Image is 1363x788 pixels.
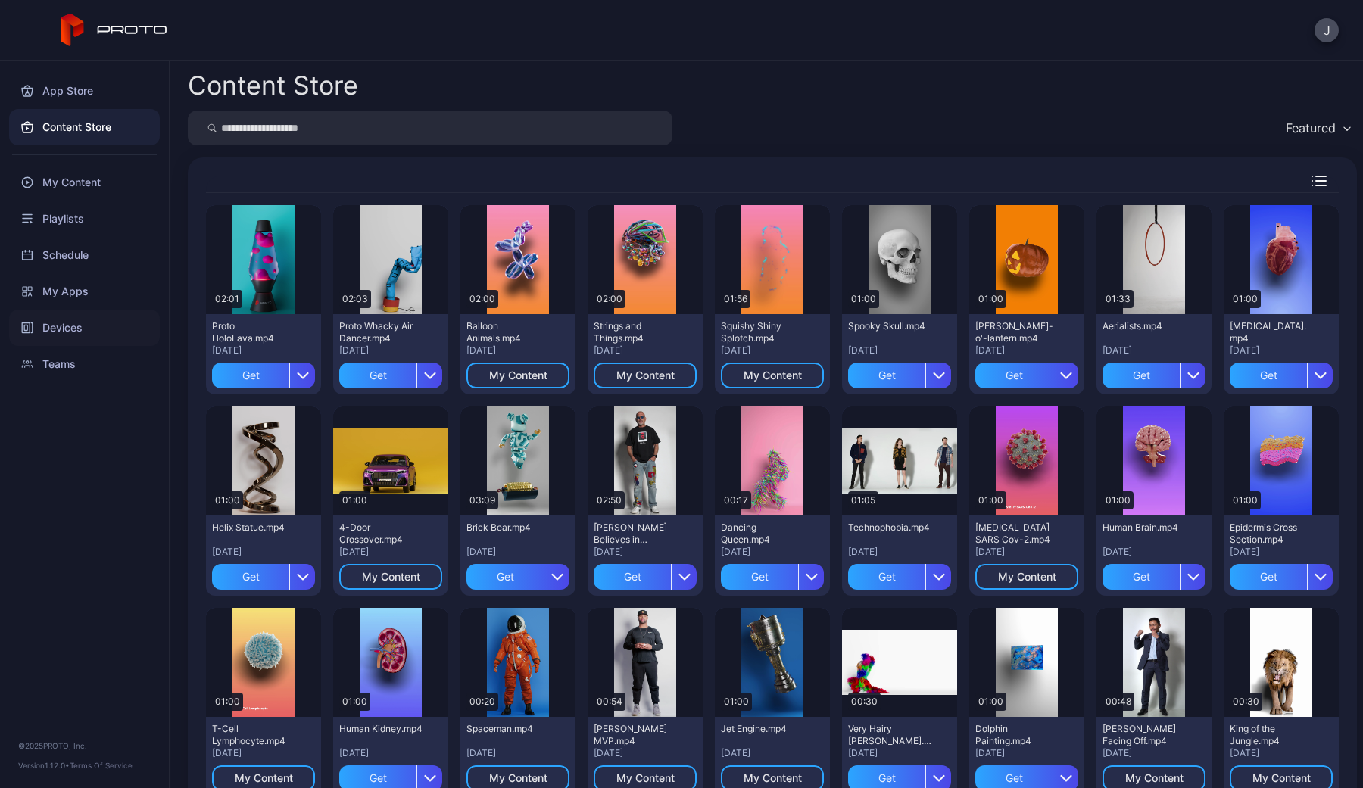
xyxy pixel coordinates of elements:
[1230,363,1333,388] button: Get
[1230,564,1333,590] button: Get
[848,747,951,759] div: [DATE]
[744,772,802,784] div: My Content
[594,564,697,590] button: Get
[9,109,160,145] div: Content Store
[744,369,802,382] div: My Content
[721,546,824,558] div: [DATE]
[339,320,423,344] div: Proto Whacky Air Dancer.mp4
[212,522,295,534] div: Helix Statue.mp4
[212,747,315,759] div: [DATE]
[1103,363,1205,388] button: Get
[848,320,931,332] div: Spooky Skull.mp4
[848,546,951,558] div: [DATE]
[848,522,931,534] div: Technophobia.mp4
[466,564,544,590] div: Get
[1230,320,1313,344] div: Human Heart.mp4
[848,564,925,590] div: Get
[466,723,550,735] div: Spaceman.mp4
[1103,723,1186,747] div: Manny Pacquiao Facing Off.mp4
[9,346,160,382] a: Teams
[339,363,416,388] div: Get
[212,320,295,344] div: Proto HoloLava.mp4
[721,564,798,590] div: Get
[339,747,442,759] div: [DATE]
[975,522,1059,546] div: Covid-19 SARS Cov-2.mp4
[594,747,697,759] div: [DATE]
[212,564,289,590] div: Get
[212,363,315,388] button: Get
[721,522,804,546] div: Dancing Queen.mp4
[466,363,569,388] button: My Content
[1252,772,1311,784] div: My Content
[721,363,824,388] button: My Content
[594,363,697,388] button: My Content
[975,344,1078,357] div: [DATE]
[594,522,677,546] div: Howie Mandel Believes in Proto.mp4
[235,772,293,784] div: My Content
[975,320,1059,344] div: Jack-o'-lantern.mp4
[212,564,315,590] button: Get
[339,723,423,735] div: Human Kidney.mp4
[1103,344,1205,357] div: [DATE]
[721,564,824,590] button: Get
[339,564,442,590] button: My Content
[362,571,420,583] div: My Content
[1286,120,1336,135] div: Featured
[1103,320,1186,332] div: Aerialists.mp4
[9,73,160,109] a: App Store
[1230,522,1313,546] div: Epidermis Cross Section.mp4
[9,164,160,201] a: My Content
[9,273,160,310] div: My Apps
[594,564,671,590] div: Get
[975,723,1059,747] div: Dolphin Painting.mp4
[616,772,675,784] div: My Content
[18,740,151,752] div: © 2025 PROTO, Inc.
[1230,564,1307,590] div: Get
[339,363,442,388] button: Get
[616,369,675,382] div: My Content
[1230,747,1333,759] div: [DATE]
[1315,18,1339,42] button: J
[1230,344,1333,357] div: [DATE]
[466,320,550,344] div: Balloon Animals.mp4
[339,344,442,357] div: [DATE]
[594,723,677,747] div: Albert Pujols MVP.mp4
[339,522,423,546] div: 4-Door Crossover.mp4
[466,747,569,759] div: [DATE]
[212,546,315,558] div: [DATE]
[594,344,697,357] div: [DATE]
[975,564,1078,590] button: My Content
[1103,522,1186,534] div: Human Brain.mp4
[466,522,550,534] div: Brick Bear.mp4
[848,564,951,590] button: Get
[1230,723,1313,747] div: King of the Jungle.mp4
[212,363,289,388] div: Get
[9,310,160,346] a: Devices
[721,747,824,759] div: [DATE]
[9,237,160,273] div: Schedule
[848,723,931,747] div: Very Hairy Jerry.mp4
[975,363,1078,388] button: Get
[975,747,1078,759] div: [DATE]
[998,571,1056,583] div: My Content
[1125,772,1184,784] div: My Content
[466,564,569,590] button: Get
[1230,363,1307,388] div: Get
[975,546,1078,558] div: [DATE]
[594,320,677,344] div: Strings and Things.mp4
[1103,564,1180,590] div: Get
[489,772,547,784] div: My Content
[9,201,160,237] a: Playlists
[466,546,569,558] div: [DATE]
[1230,546,1333,558] div: [DATE]
[848,363,951,388] button: Get
[339,546,442,558] div: [DATE]
[848,344,951,357] div: [DATE]
[975,363,1053,388] div: Get
[70,761,133,770] a: Terms Of Service
[212,723,295,747] div: T-Cell Lymphocyte.mp4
